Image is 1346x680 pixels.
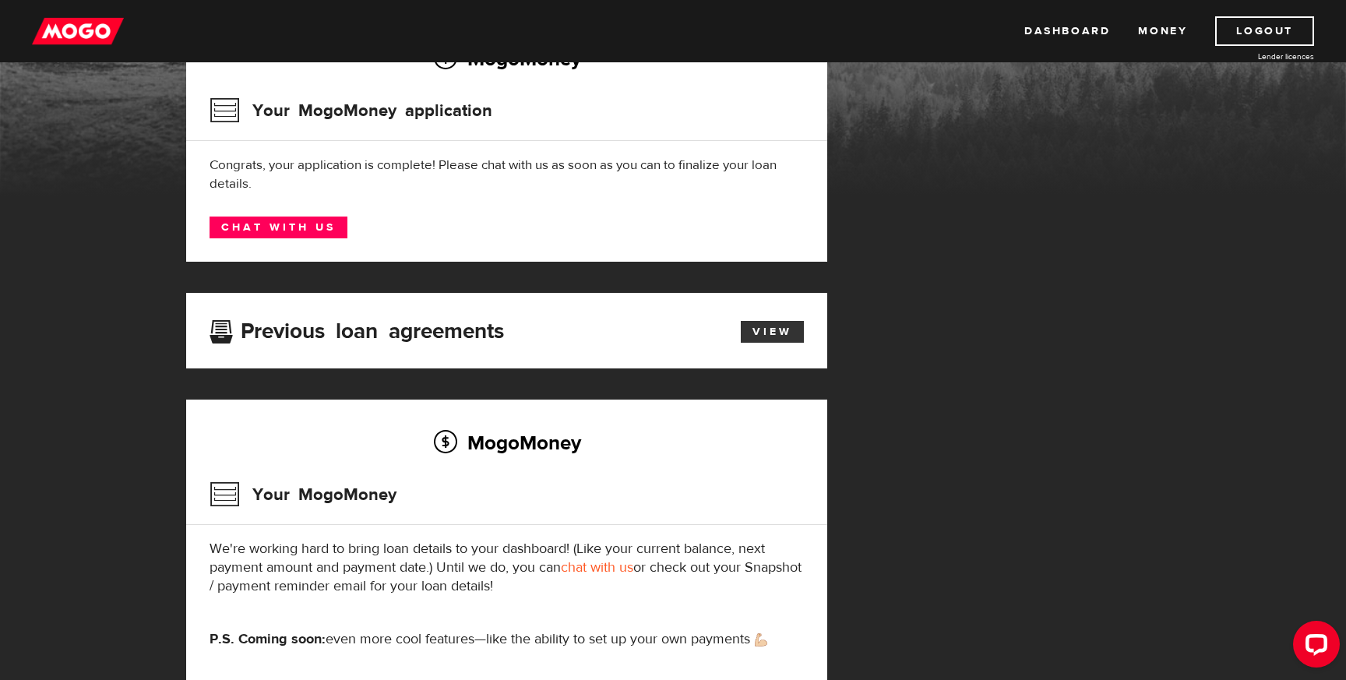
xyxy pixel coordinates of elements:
h3: Your MogoMoney [210,474,396,515]
h3: Your MogoMoney application [210,90,492,131]
a: View [741,321,804,343]
a: Dashboard [1024,16,1110,46]
a: Money [1138,16,1187,46]
a: Logout [1215,16,1314,46]
h2: MogoMoney [210,426,804,459]
a: Lender licences [1197,51,1314,62]
img: strong arm emoji [755,633,767,647]
h3: Previous loan agreements [210,319,504,339]
p: even more cool features—like the ability to set up your own payments [210,630,804,649]
iframe: LiveChat chat widget [1281,615,1346,680]
a: Chat with us [210,217,347,238]
strong: P.S. Coming soon: [210,630,326,648]
a: chat with us [561,558,633,576]
div: Congrats, your application is complete! Please chat with us as soon as you can to finalize your l... [210,156,804,193]
p: We're working hard to bring loan details to your dashboard! (Like your current balance, next paym... [210,540,804,596]
img: mogo_logo-11ee424be714fa7cbb0f0f49df9e16ec.png [32,16,124,46]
